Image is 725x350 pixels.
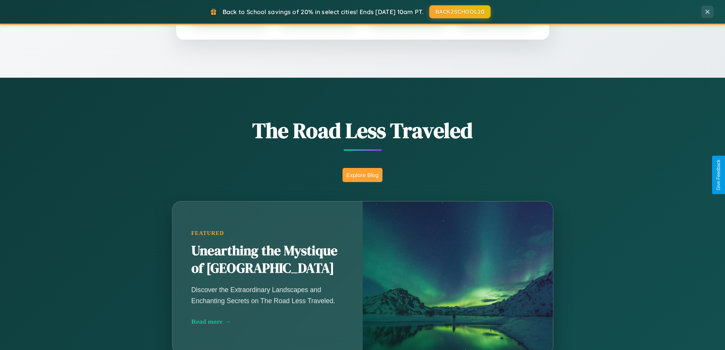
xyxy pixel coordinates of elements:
[134,116,591,145] h1: The Road Less Traveled
[716,160,721,190] div: Give Feedback
[429,5,491,18] button: BACK2SCHOOL20
[191,318,344,326] div: Read more →
[191,284,344,306] p: Discover the Extraordinary Landscapes and Enchanting Secrets on The Road Less Traveled.
[223,8,424,16] span: Back to School savings of 20% in select cities! Ends [DATE] 10am PT.
[191,242,344,277] h2: Unearthing the Mystique of [GEOGRAPHIC_DATA]
[343,168,382,182] button: Explore Blog
[191,230,344,237] div: Featured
